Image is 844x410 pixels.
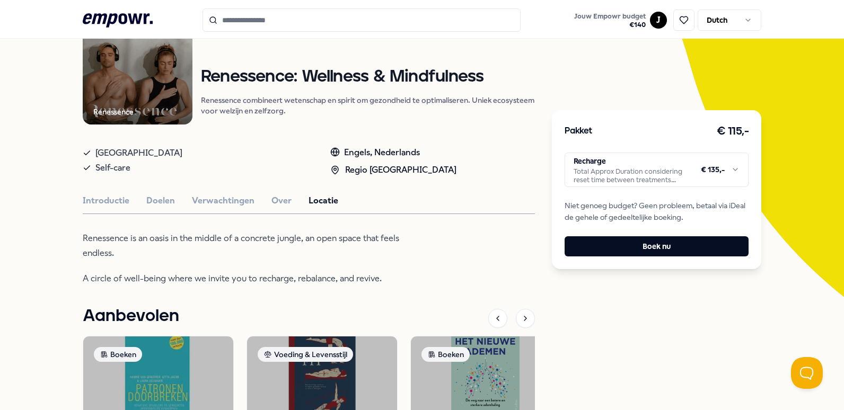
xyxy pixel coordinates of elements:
button: Verwachtingen [192,194,254,208]
div: Regio [GEOGRAPHIC_DATA] [330,163,456,177]
input: Search for products, categories or subcategories [203,8,521,32]
button: Boek nu [565,236,749,256]
button: Jouw Empowr budget€140 [572,10,648,31]
span: € 140 [574,21,646,29]
div: Voeding & Levensstijl [258,347,353,362]
p: A circle of well-being where we invite you to recharge, rebalance, and revive. [83,271,427,286]
span: Jouw Empowr budget [574,12,646,21]
div: Renessence [93,106,134,118]
h3: Pakket [565,124,592,138]
h1: Renessence: Wellness & Mindfulness [201,68,535,86]
p: Renessence combineert wetenschap en spirit om gezondheid te optimaliseren. Uniek ecosysteem voor ... [201,95,535,116]
button: Introductie [83,194,129,208]
span: [GEOGRAPHIC_DATA] [95,146,182,161]
span: Niet genoeg budget? Geen probleem, betaal via iDeal de gehele of gedeeltelijke boeking. [565,200,749,224]
a: Jouw Empowr budget€140 [570,9,650,31]
div: Boeken [94,347,142,362]
h1: Aanbevolen [83,303,179,329]
iframe: Help Scout Beacon - Open [791,357,823,389]
button: Over [271,194,292,208]
button: J [650,12,667,29]
p: Renessence is an oasis in the middle of a concrete jungle, an open space that feels endless. [83,231,427,261]
div: Boeken [421,347,470,362]
div: Engels, Nederlands [330,146,456,159]
img: Product Image [83,15,192,124]
button: Locatie [309,194,338,208]
h3: € 115,- [717,123,749,140]
span: Self-care [95,161,130,175]
button: Doelen [146,194,175,208]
